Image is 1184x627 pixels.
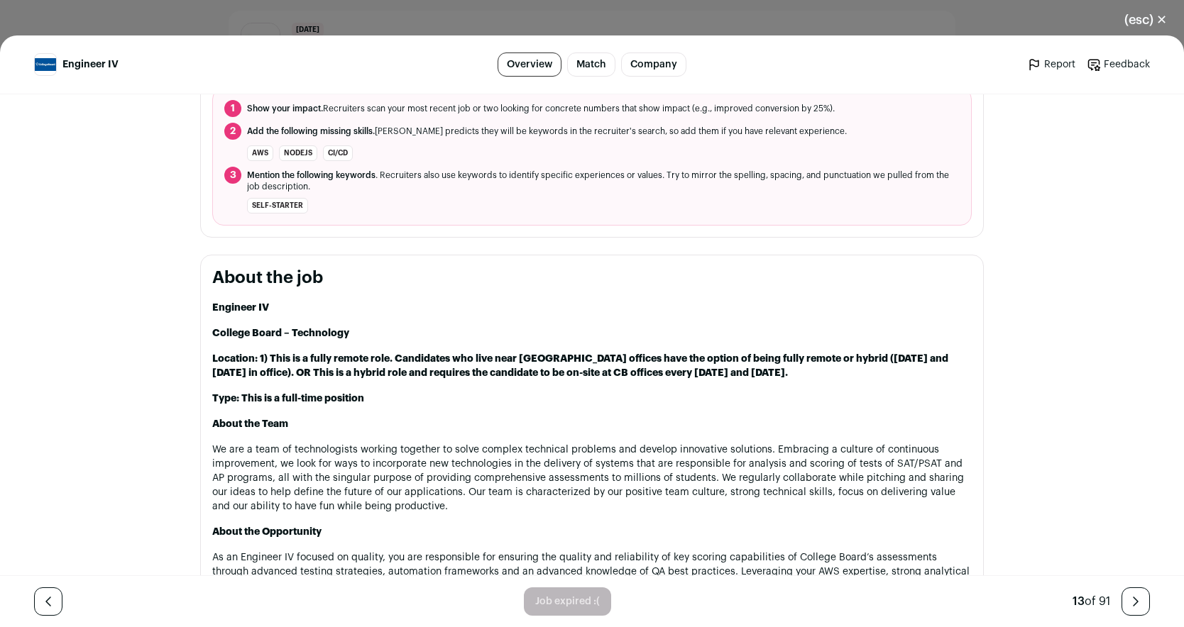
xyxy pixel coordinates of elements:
span: Recruiters scan your most recent job or two looking for concrete numbers that show impact (e.g., ... [247,103,835,114]
span: 2 [224,123,241,140]
span: [PERSON_NAME] predicts they will be keywords in the recruiter's search, so add them if you have r... [247,126,847,137]
h2: About the job [212,267,972,289]
span: Add the following missing skills. [247,127,375,135]
span: 13 [1073,596,1085,607]
a: Company [621,52,686,77]
strong: College Board – Technology [212,328,349,338]
span: 3 [224,167,241,184]
a: Feedback [1087,57,1150,72]
strong: About the Opportunity [212,527,322,537]
strong: Type: This is a full-time position [212,394,364,404]
span: Engineer IV [62,57,119,72]
li: AWS [247,145,273,161]
li: CI/CD [323,145,353,161]
span: Show your impact. [247,104,323,113]
a: Overview [498,52,561,77]
a: Match [567,52,615,77]
strong: Location: 1) This is a fully remote role. Candidates who live near [GEOGRAPHIC_DATA] offices have... [212,354,948,378]
span: . Recruiters also use keywords to identify specific experiences or values. Try to mirror the spel... [247,170,960,192]
li: self-starter [247,198,308,213]
p: As an Engineer IV focused on quality, you are responsible for ensuring the quality and reliabilit... [212,550,972,621]
strong: About the Team [212,419,288,429]
a: Report [1027,57,1075,72]
li: Nodejs [279,145,317,161]
button: Close modal [1107,4,1184,35]
span: 1 [224,100,241,117]
strong: Engineer IV [212,303,269,313]
span: Mention the following keywords [247,171,376,179]
img: cfb52ba93b836423ba4ae497992f271ff790f3b51a850b980c6490f462c3f813.jpg [35,58,56,71]
p: We are a team of technologists working together to solve complex technical problems and develop i... [212,443,972,514]
div: of 91 [1073,593,1110,610]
